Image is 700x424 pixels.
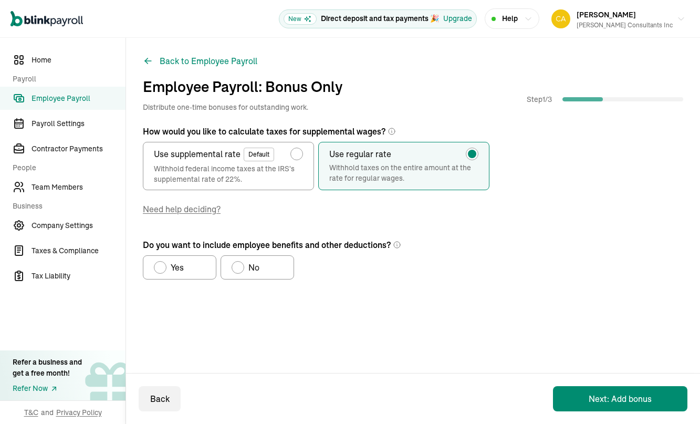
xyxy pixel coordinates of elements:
[154,148,241,161] span: Use supplemental rate
[443,13,472,24] button: Upgrade
[32,220,126,231] span: Company Settings
[577,20,673,30] div: [PERSON_NAME] Consultants Inc
[32,55,126,66] span: Home
[143,55,257,67] button: Back to Employee Payroll
[502,13,518,24] span: Help
[248,261,259,274] span: No
[329,162,471,183] span: Withhold taxes on the entire amount at the rate for regular wages.
[32,182,126,193] span: Team Members
[32,118,126,129] span: Payroll Settings
[520,311,700,424] iframe: Chat Widget
[139,386,181,411] button: Back
[143,138,489,190] div: radio-group
[32,271,126,282] span: Tax Liability
[143,239,391,251] span: Do you want to include employee benefits and other deductions?
[329,148,391,160] span: Use regular rate
[56,407,102,418] span: Privacy Policy
[143,197,221,222] button: Need help deciding?
[527,94,558,105] span: Step 1 / 3
[284,13,317,25] span: New
[143,102,342,112] span: Distribute one-time bonuses for outstanding work.
[154,163,296,184] span: Withhold federal income taxes at the IRS's supplemental rate of 22%.
[143,76,342,98] h1: Employee Payroll: Bonus Only
[13,162,119,173] span: People
[32,245,126,256] span: Taxes & Compliance
[547,6,689,32] button: [PERSON_NAME][PERSON_NAME] Consultants Inc
[24,407,38,418] span: T&C
[13,383,82,394] a: Refer Now
[485,8,539,29] button: Help
[13,74,119,85] span: Payroll
[13,357,82,379] div: Refer a business and get a free month!
[577,10,636,19] span: [PERSON_NAME]
[143,125,385,138] span: How would you like to calculate taxes for supplemental wages?
[32,93,126,104] span: Employee Payroll
[32,143,126,154] span: Contractor Payments
[321,13,439,24] p: Direct deposit and tax payments 🎉
[13,201,119,212] span: Business
[11,4,83,34] nav: Global
[171,261,184,274] span: Yes
[143,251,489,280] div: radio-group
[244,148,274,161] span: Default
